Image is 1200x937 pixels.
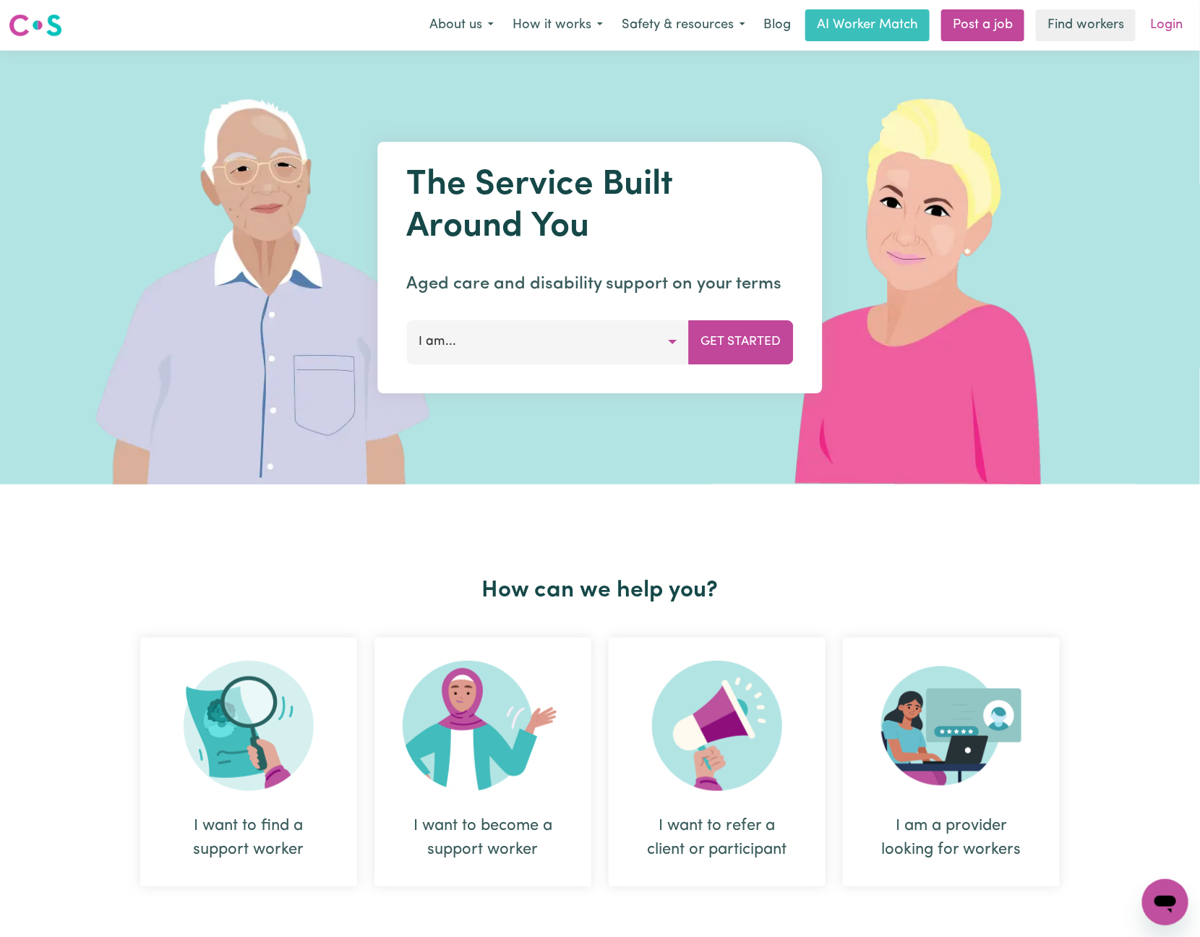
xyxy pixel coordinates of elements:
div: I want to find a support worker [175,814,322,862]
img: Become Worker [403,661,563,791]
button: I am... [407,320,690,364]
iframe: Button to launch messaging window [1142,879,1188,925]
img: Careseekers logo [9,12,62,38]
h1: The Service Built Around You [407,165,794,248]
img: Search [184,661,314,791]
div: I want to become a support worker [409,814,557,862]
div: I want to refer a client or participant [643,814,791,862]
div: I am a provider looking for workers [843,638,1060,886]
button: Safety & resources [612,10,755,40]
a: AI Worker Match [805,9,930,41]
div: I am a provider looking for workers [878,814,1025,862]
a: Careseekers logo [9,9,62,42]
div: I want to become a support worker [374,638,591,886]
a: Login [1141,9,1191,41]
div: I want to refer a client or participant [609,638,826,886]
button: How it works [503,10,612,40]
a: Post a job [941,9,1024,41]
button: Get Started [689,320,794,364]
a: Blog [755,9,800,41]
button: About us [420,10,503,40]
img: Refer [652,661,782,791]
h2: How can we help you? [132,577,1068,604]
img: Provider [881,661,1021,791]
div: I want to find a support worker [140,638,357,886]
p: Aged care and disability support on your terms [407,271,794,297]
a: Find workers [1036,9,1136,41]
